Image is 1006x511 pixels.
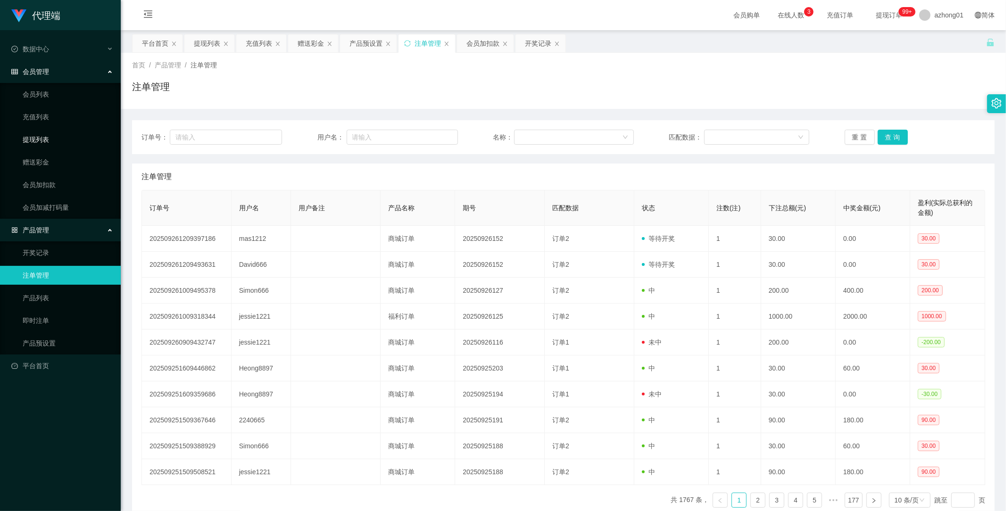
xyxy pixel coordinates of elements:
[552,390,569,398] span: 订单1
[142,252,232,278] td: 202509261209493631
[836,278,910,304] td: 400.00
[455,433,545,459] td: 20250925188
[642,390,662,398] span: 未中
[455,226,545,252] td: 20250926152
[836,433,910,459] td: 60.00
[455,252,545,278] td: 20250926152
[275,41,281,47] i: 图标: close
[239,204,259,212] span: 用户名
[455,407,545,433] td: 20250925191
[552,416,569,424] span: 订单2
[232,278,291,304] td: Simon666
[415,34,441,52] div: 注单管理
[918,467,939,477] span: 90.00
[142,433,232,459] td: 202509251509388929
[381,381,455,407] td: 商城订单
[381,226,455,252] td: 商城订单
[232,355,291,381] td: Heong8897
[709,278,761,304] td: 1
[807,7,811,16] p: 3
[381,355,455,381] td: 商城订单
[455,330,545,355] td: 20250926116
[232,407,291,433] td: 2240665
[807,493,822,507] a: 5
[642,261,675,268] span: 等待开奖
[455,381,545,407] td: 20250925194
[493,132,514,142] span: 名称：
[23,334,113,353] a: 产品预设置
[826,493,841,508] span: •••
[918,415,939,425] span: 90.00
[23,153,113,172] a: 赠送彩金
[142,278,232,304] td: 202509261009495378
[171,41,177,47] i: 图标: close
[761,381,836,407] td: 30.00
[142,304,232,330] td: 202509261009318344
[404,40,411,47] i: 图标: sync
[23,130,113,149] a: 提现列表
[642,468,655,476] span: 中
[871,12,907,18] span: 提现订单
[732,493,747,508] li: 1
[552,442,569,450] span: 订单2
[381,304,455,330] td: 福利订单
[463,204,476,212] span: 期号
[804,7,814,16] sup: 3
[455,278,545,304] td: 20250926127
[11,226,49,234] span: 产品管理
[132,61,145,69] span: 首页
[826,493,841,508] li: 向后 5 页
[299,204,325,212] span: 用户备注
[317,132,347,142] span: 用户名：
[713,493,728,508] li: 上一页
[554,41,560,47] i: 图标: close
[836,226,910,252] td: 0.00
[751,493,765,507] a: 2
[895,493,919,507] div: 10 条/页
[347,130,458,145] input: 请输入
[934,493,985,508] div: 跳至 页
[709,304,761,330] td: 1
[141,132,170,142] span: 订单号：
[502,41,508,47] i: 图标: close
[142,381,232,407] td: 202509251609359686
[11,68,18,75] i: 图标: table
[836,304,910,330] td: 2000.00
[761,355,836,381] td: 30.00
[642,416,655,424] span: 中
[141,171,172,182] span: 注单管理
[918,441,939,451] span: 30.00
[381,330,455,355] td: 商城订单
[843,204,881,212] span: 中奖金额(元)
[132,0,164,31] i: 图标: menu-fold
[836,330,910,355] td: 0.00
[455,459,545,485] td: 20250925188
[669,132,704,142] span: 匹配数据：
[642,313,655,320] span: 中
[642,287,655,294] span: 中
[918,311,946,321] span: 1000.00
[23,85,113,104] a: 会员列表
[142,226,232,252] td: 202509261209397186
[552,261,569,268] span: 订单2
[232,381,291,407] td: Heong8897
[232,433,291,459] td: Simon666
[232,459,291,485] td: jessie1221
[23,198,113,217] a: 会员加减打码量
[552,235,569,242] span: 订单2
[845,493,862,508] li: 177
[23,311,113,330] a: 即时注单
[381,278,455,304] td: 商城订单
[552,313,569,320] span: 订单2
[132,80,170,94] h1: 注单管理
[170,130,282,145] input: 请输入
[642,442,655,450] span: 中
[381,459,455,485] td: 商城订单
[709,459,761,485] td: 1
[246,34,272,52] div: 充值列表
[11,9,26,23] img: logo.9652507e.png
[142,330,232,355] td: 202509260909432747
[709,226,761,252] td: 1
[836,381,910,407] td: 0.00
[552,338,569,346] span: 订单1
